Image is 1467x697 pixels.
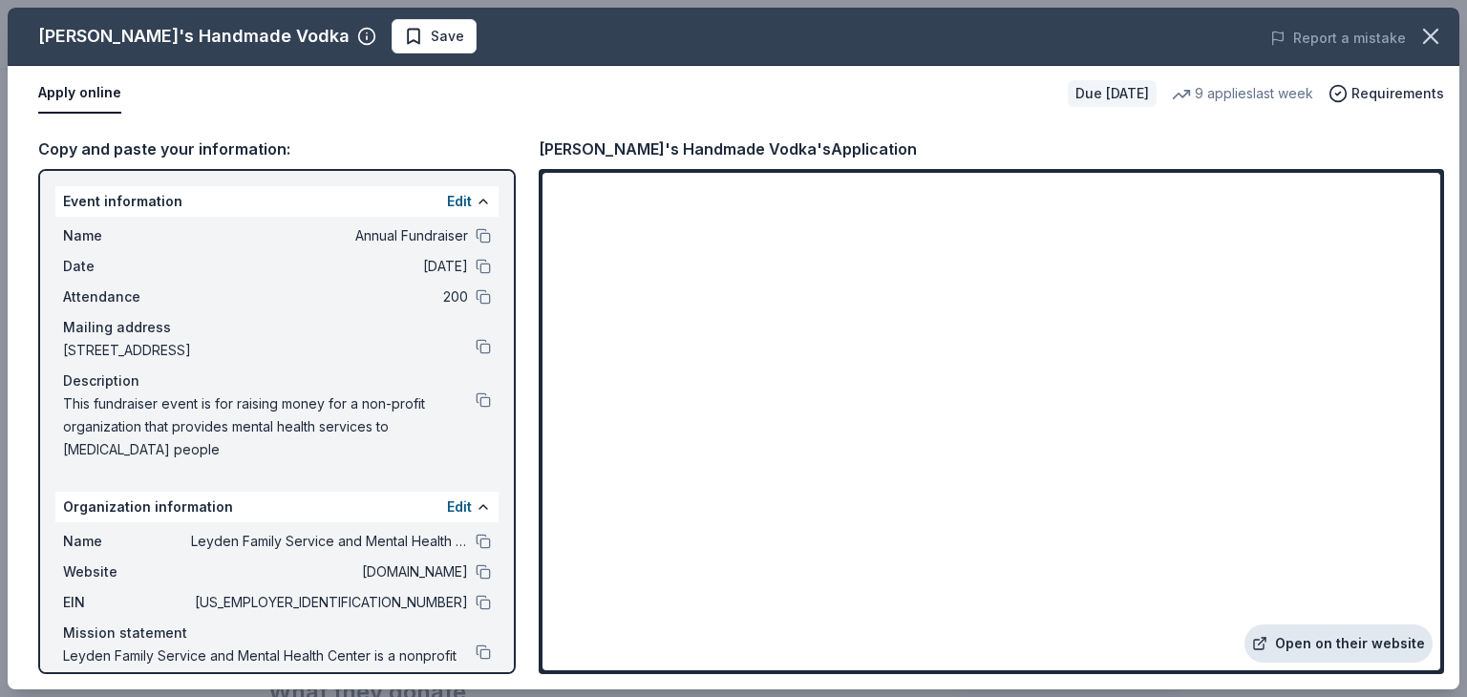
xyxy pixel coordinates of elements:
div: [PERSON_NAME]'s Handmade Vodka's Application [539,137,917,161]
button: Edit [447,496,472,518]
span: Name [63,530,191,553]
div: Due [DATE] [1068,80,1157,107]
div: Organization information [55,492,499,522]
span: Leyden Family Service and Mental Health Center [191,530,468,553]
span: [DOMAIN_NAME] [191,560,468,583]
div: Mailing address [63,316,491,339]
button: Apply online [38,74,121,114]
div: Event information [55,186,499,217]
button: Edit [447,190,472,213]
span: 200 [191,285,468,308]
span: EIN [63,591,191,614]
span: Date [63,255,191,278]
span: [US_EMPLOYER_IDENTIFICATION_NUMBER] [191,591,468,614]
div: Mission statement [63,622,491,644]
span: [STREET_ADDRESS] [63,339,476,362]
div: Description [63,370,491,392]
span: Name [63,224,191,247]
span: Annual Fundraiser [191,224,468,247]
span: [DATE] [191,255,468,278]
div: [PERSON_NAME]'s Handmade Vodka [38,21,350,52]
div: 9 applies last week [1172,82,1313,105]
div: Copy and paste your information: [38,137,516,161]
button: Report a mistake [1270,27,1406,50]
span: Save [431,25,464,48]
span: Website [63,560,191,583]
a: Open on their website [1244,624,1433,663]
button: Requirements [1329,82,1444,105]
span: Attendance [63,285,191,308]
span: Requirements [1351,82,1444,105]
span: This fundraiser event is for raising money for a non-profit organization that provides mental hea... [63,392,476,461]
button: Save [392,19,477,53]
